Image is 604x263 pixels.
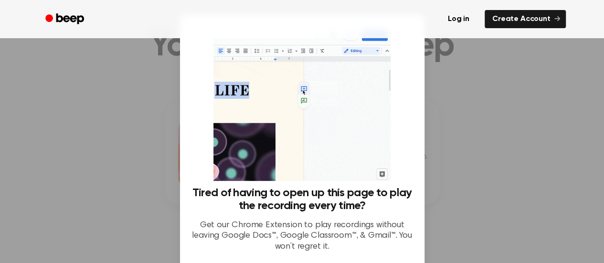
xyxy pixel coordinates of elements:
a: Log in [438,8,479,30]
p: Get our Chrome Extension to play recordings without leaving Google Docs™, Google Classroom™, & Gm... [191,220,413,252]
a: Beep [39,10,93,29]
img: Beep extension in action [213,27,391,181]
a: Create Account [485,10,566,28]
h3: Tired of having to open up this page to play the recording every time? [191,187,413,212]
